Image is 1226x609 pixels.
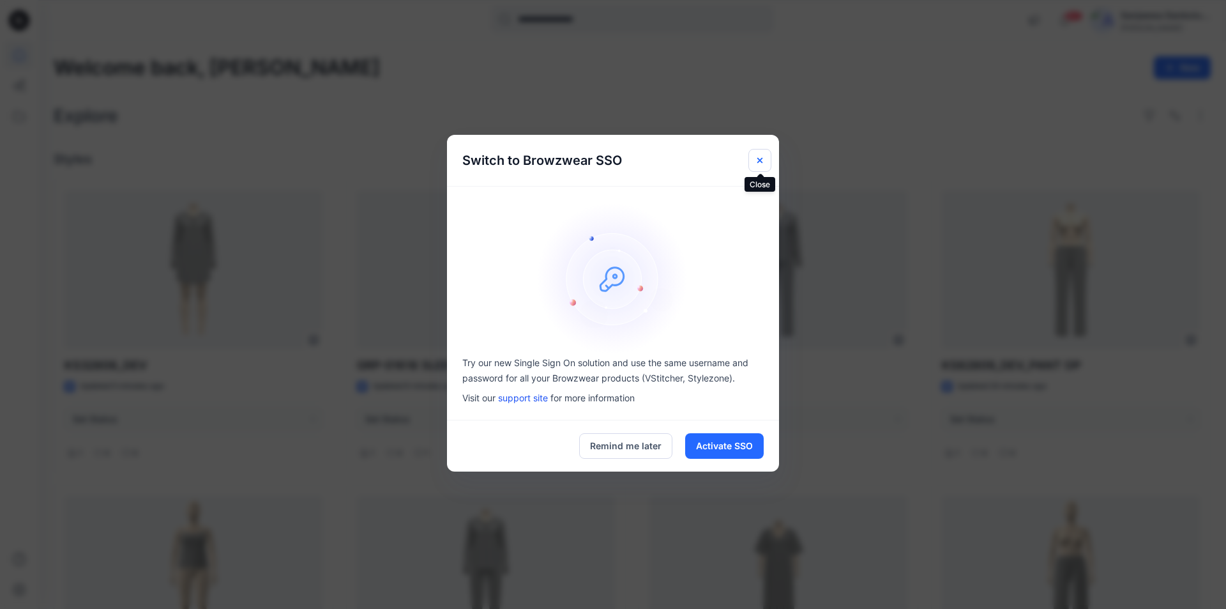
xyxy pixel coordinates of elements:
p: Visit our for more information [462,391,764,405]
h5: Switch to Browzwear SSO [447,135,637,186]
a: support site [498,392,548,403]
button: Activate SSO [685,433,764,459]
button: Close [748,149,771,172]
p: Try our new Single Sign On solution and use the same username and password for all your Browzwear... [462,355,764,386]
button: Remind me later [579,433,672,459]
img: onboarding-sz2.46497b1a466840e1406823e529e1e164.svg [536,202,690,355]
